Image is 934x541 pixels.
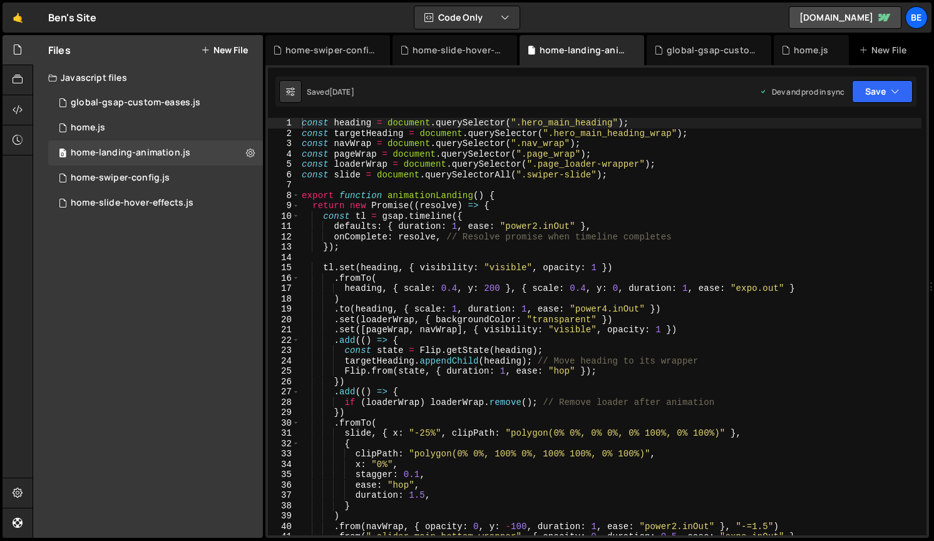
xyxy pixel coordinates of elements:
[268,345,300,356] div: 23
[268,490,300,501] div: 37
[268,470,300,480] div: 35
[59,149,66,159] span: 0
[859,44,911,56] div: New File
[48,10,97,25] div: Ben's Site
[268,356,300,367] div: 24
[414,6,520,29] button: Code Only
[285,44,375,56] div: home-swiper-config.js
[268,294,300,305] div: 18
[3,3,33,33] a: 🤙
[413,44,502,56] div: home-slide-hover-effects.js
[794,44,828,56] div: home.js
[268,325,300,335] div: 21
[268,511,300,522] div: 39
[268,315,300,325] div: 20
[268,522,300,532] div: 40
[268,159,300,170] div: 5
[268,407,300,418] div: 29
[268,418,300,429] div: 30
[48,165,263,191] div: 11910/28432.js
[268,149,300,160] div: 4
[268,439,300,449] div: 32
[268,263,300,273] div: 15
[759,87,844,97] div: Dev and prod in sync
[33,65,263,90] div: Javascript files
[268,428,300,439] div: 31
[667,44,756,56] div: global-gsap-custom-eases.js
[71,172,170,184] div: home-swiper-config.js
[71,97,200,108] div: global-gsap-custom-eases.js
[48,140,263,165] div: 11910/28512.js
[268,283,300,294] div: 17
[268,397,300,408] div: 28
[789,6,901,29] a: [DOMAIN_NAME]
[268,335,300,346] div: 22
[268,366,300,377] div: 25
[268,460,300,470] div: 34
[48,90,263,115] div: 11910/28433.js
[48,115,263,140] div: 11910/28508.js
[71,147,190,159] div: home-landing-animation.js
[268,221,300,232] div: 11
[268,480,300,491] div: 36
[71,197,193,209] div: home-slide-hover-effects.js
[48,191,263,216] div: 11910/28435.js
[307,87,354,97] div: Saved
[268,232,300,243] div: 12
[268,191,300,201] div: 8
[905,6,928,29] a: Be
[268,201,300,211] div: 9
[268,273,300,284] div: 16
[268,211,300,222] div: 10
[48,43,71,57] h2: Files
[268,377,300,387] div: 26
[268,180,300,191] div: 7
[268,170,300,181] div: 6
[268,129,300,139] div: 2
[268,139,300,149] div: 3
[268,449,300,460] div: 33
[268,118,300,129] div: 1
[268,501,300,512] div: 38
[329,87,354,97] div: [DATE]
[268,304,300,315] div: 19
[201,45,248,55] button: New File
[852,80,913,103] button: Save
[268,242,300,253] div: 13
[540,44,629,56] div: home-landing-animation.js
[268,387,300,397] div: 27
[71,122,105,134] div: home.js
[268,253,300,263] div: 14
